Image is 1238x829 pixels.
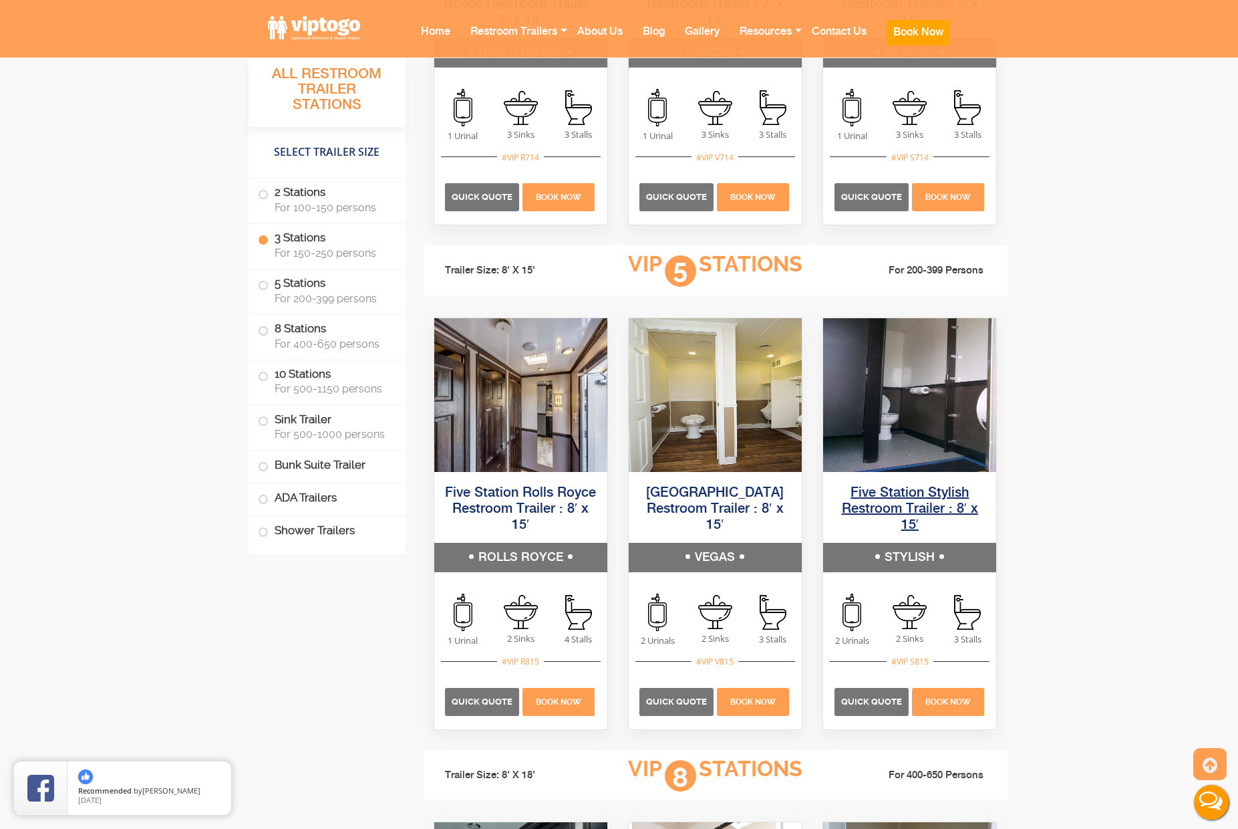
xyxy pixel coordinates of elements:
[445,486,596,532] a: Five Station Rolls Royce Restroom Trailer : 8′ x 15′
[78,786,132,796] span: Recommended
[730,193,776,202] span: Book Now
[646,486,784,532] a: [GEOGRAPHIC_DATA] Restroom Trailer : 8′ x 15′
[27,775,54,802] img: Review Rating
[536,193,581,202] span: Book Now
[842,594,861,631] img: an icon of urinal
[433,757,576,795] li: Trailer Size: 8' X 18'
[887,655,933,668] div: #VIP S815
[575,757,855,794] h3: VIP Stations
[504,91,538,125] img: an icon of sink
[881,128,939,141] span: 3 Sinks
[823,130,881,142] span: 1 Urinal
[646,697,707,707] span: Quick Quote
[675,14,730,67] a: Gallery
[275,428,390,441] span: For 500-1000 persons
[258,315,396,356] label: 8 Stations
[686,128,744,141] span: 3 Sinks
[452,192,512,202] span: Quick Quote
[433,252,576,290] li: Trailer Size: 8' X 15'
[834,191,910,203] a: Quick Quote
[893,595,927,629] img: an icon of sink
[910,191,985,203] a: Book Now
[434,543,607,572] h5: ROLLS ROYCE
[629,318,802,472] img: Full view of five station restroom trailer with two separate doors for men and women
[275,201,390,214] span: For 100-150 persons
[744,128,802,141] span: 3 Stalls
[629,634,686,647] span: 2 Urinals
[744,633,802,646] span: 3 Stalls
[258,224,396,265] label: 3 Stations
[855,264,998,278] li: For 200-399 Persons
[893,91,927,125] img: an icon of sink
[730,697,776,707] span: Book Now
[258,405,396,447] label: Sink Trailer
[275,292,390,305] span: For 200-399 persons
[565,595,592,630] img: an icon of stall
[842,89,861,126] img: an icon of urinal
[258,179,396,220] label: 2 Stations
[258,269,396,311] label: 5 Stations
[939,128,996,141] span: 3 Stalls
[258,483,396,512] label: ADA Trailers
[633,14,675,67] a: Blog
[841,192,902,202] span: Quick Quote
[925,697,971,707] span: Book Now
[877,14,960,74] a: Book Now
[258,516,396,545] label: Shower Trailers
[452,697,512,707] span: Quick Quote
[258,360,396,401] label: 10 Stations
[925,193,971,202] span: Book Now
[760,90,786,125] img: an icon of stall
[841,697,902,707] span: Quick Quote
[434,318,607,472] img: Full view of five station restroom trailer with two separate doors for men and women
[648,594,667,631] img: an icon of urinal
[411,14,460,67] a: Home
[842,486,978,532] a: Five Station Stylish Restroom Trailer : 8′ x 15′
[78,787,220,796] span: by
[686,632,744,645] span: 2 Sinks
[691,655,738,668] div: #VIP V815
[823,318,996,472] img: Full view of five station restroom trailer with two separate doors for men and women
[434,634,492,647] span: 1 Urinal
[665,255,696,287] span: 5
[492,632,549,645] span: 2 Sinks
[939,633,996,646] span: 3 Stalls
[834,695,910,707] a: Quick Quote
[646,192,707,202] span: Quick Quote
[434,130,492,142] span: 1 Urinal
[648,89,667,126] img: an icon of urinal
[629,130,686,142] span: 1 Urinal
[520,191,596,203] a: Book Now
[549,633,607,646] span: 4 Stalls
[629,543,802,572] h5: VEGAS
[454,89,472,126] img: an icon of urinal
[275,337,390,350] span: For 400-650 persons
[249,133,406,172] h4: Select Trailer Size
[460,14,567,67] a: Restroom Trailers
[716,191,791,203] a: Book Now
[258,451,396,479] label: Bunk Suite Trailer
[497,655,544,668] div: #VIP R815
[536,697,581,707] span: Book Now
[549,128,607,141] span: 3 Stalls
[887,20,950,45] button: Book Now
[954,90,981,125] img: an icon of stall
[492,128,549,141] span: 3 Sinks
[445,695,520,707] a: Quick Quote
[575,253,855,289] h3: VIP Stations
[78,769,93,784] img: thumbs up icon
[454,594,472,631] img: an icon of urinal
[78,795,102,805] span: [DATE]
[639,695,715,707] a: Quick Quote
[716,695,791,707] a: Book Now
[802,14,877,67] a: Contact Us
[823,634,881,647] span: 2 Urinals
[520,695,596,707] a: Book Now
[954,595,981,630] img: an icon of stall
[823,543,996,572] h5: STYLISH
[567,14,633,67] a: About Us
[142,786,200,796] span: [PERSON_NAME]
[665,760,696,792] span: 8
[275,382,390,395] span: For 500-1150 persons
[445,191,520,203] a: Quick Quote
